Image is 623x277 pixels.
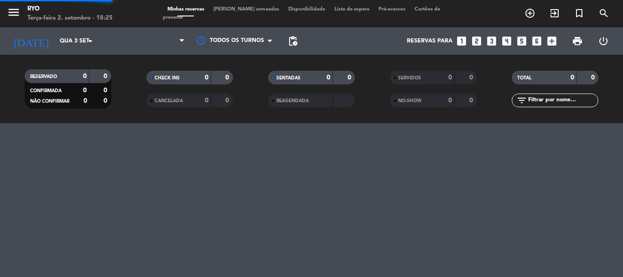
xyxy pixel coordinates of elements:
[571,74,574,81] strong: 0
[85,36,96,47] i: arrow_drop_down
[163,7,440,20] span: Cartões de presente
[205,74,208,81] strong: 0
[163,7,209,12] span: Minhas reservas
[225,74,231,81] strong: 0
[448,97,452,104] strong: 0
[30,74,57,79] span: RESERVADO
[398,99,421,103] span: NO-SHOW
[155,99,183,103] span: CANCELADA
[27,14,113,23] div: Terça-feira 2. setembro - 18:25
[330,7,374,12] span: Lista de espera
[407,38,452,44] span: Reservas para
[27,5,113,14] div: Ryo
[501,35,513,47] i: looks_4
[287,36,298,47] span: pending_actions
[205,97,208,104] strong: 0
[327,74,330,81] strong: 0
[572,36,583,47] span: print
[574,8,585,19] i: turned_in_not
[531,35,543,47] i: looks_6
[398,76,421,80] span: SERVIDOS
[448,74,452,81] strong: 0
[83,87,87,94] strong: 0
[104,87,109,94] strong: 0
[598,8,609,19] i: search
[471,35,483,47] i: looks_two
[549,8,560,19] i: exit_to_app
[590,27,616,55] div: LOG OUT
[7,5,21,19] i: menu
[517,76,531,80] span: TOTAL
[30,99,69,104] span: NÃO CONFIRMAR
[516,95,527,106] i: filter_list
[374,7,410,12] span: Pré-acessos
[209,7,284,12] span: [PERSON_NAME] semeadas
[155,76,180,80] span: CHECK INS
[276,99,309,103] span: REAGENDADA
[469,97,475,104] strong: 0
[7,5,21,22] button: menu
[104,73,109,79] strong: 0
[469,74,475,81] strong: 0
[524,8,535,19] i: add_circle_outline
[527,95,598,105] input: Filtrar por nome...
[598,36,609,47] i: power_settings_new
[30,89,62,93] span: CONFIRMADA
[225,97,231,104] strong: 0
[83,98,87,104] strong: 0
[7,31,55,51] i: [DATE]
[591,74,597,81] strong: 0
[546,35,558,47] i: add_box
[486,35,498,47] i: looks_3
[104,98,109,104] strong: 0
[284,7,330,12] span: Disponibilidade
[83,73,87,79] strong: 0
[276,76,301,80] span: SENTADAS
[348,74,353,81] strong: 0
[456,35,467,47] i: looks_one
[516,35,528,47] i: looks_5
